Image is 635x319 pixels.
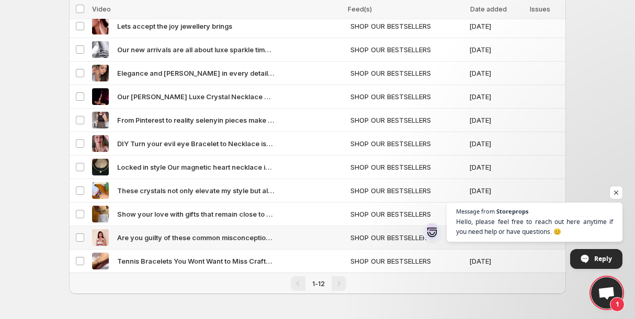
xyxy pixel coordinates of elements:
div: Open chat [591,277,622,309]
span: Show your love with gifts that remain close to their heart Visit us on wwwselenystudio [117,209,274,219]
img: Tennis Bracelets You Wont Want to Miss Crafted with durable stainless steel and finished in premi... [92,253,109,269]
span: SHOP OUR BESTSELLERS [350,138,463,149]
span: 1 [610,297,625,312]
img: Show your love with gifts that remain close to their heart Visit us on wwwselenystudio [92,206,109,222]
span: SHOP OUR BESTSELLERS [350,44,463,55]
span: Hello, please feel free to reach out here anytime if you need help or have questions. 😊 [456,217,613,237]
img: These crystals not only elevate my style but also keep me grounded focused and aligned with my go... [92,182,109,199]
img: From Pinterest to reality selenyin pieces make it effortless Use my coupon code THANKYOU10- ON FI... [92,112,109,128]
span: Reply [594,250,612,268]
td: [DATE] [466,156,525,179]
nav: Pagination [69,273,566,294]
span: Tennis Bracelets You Wont Want to Miss Crafted with durable stainless steel and finished in premi... [117,256,274,266]
span: Lets accept the joy jewellery brings [117,21,232,31]
img: DIY Turn your evil eye Bracelet to Necklace isnt it easy Follow selenyin for more such fun hacks ... [92,135,109,152]
td: [DATE] [466,85,525,109]
td: [DATE] [466,179,525,203]
span: 1-12 [312,280,325,288]
span: Our [PERSON_NAME] Luxe Crystal Necklace Set is crafted for timeless elegance radiant confident an... [117,91,274,102]
span: Are you guilty of these common misconceptions Visit wwwselenystudio [117,232,274,243]
span: SHOP OUR BESTSELLERS [350,21,463,31]
span: SHOP OUR BESTSELLERS [350,185,463,196]
td: [DATE] [466,15,525,38]
span: SHOP OUR BESTSELLERS [350,256,463,266]
span: SHOP OUR BESTSELLERS [350,162,463,172]
span: Locked in style Our magnetic heart necklace is made to stay because effortless style is always in... [117,162,274,172]
span: Issues [530,5,550,13]
span: Storeprops [496,208,528,214]
span: Video [92,5,111,13]
span: SHOP OUR BESTSELLERS [350,209,463,219]
span: Date added [470,5,507,13]
span: From Pinterest to reality selenyin pieces make it effortless Use my coupon code THANKYOU10- ON FI... [117,115,274,125]
img: Are you guilty of these common misconceptions Visit wwwselenystudio [92,229,109,246]
span: DIY Turn your evil eye Bracelet to Necklace isnt it easy Follow selenyin for more such fun hacks ... [117,138,274,149]
span: SHOP OUR BESTSELLERS [350,232,463,243]
span: Feed(s) [348,5,372,13]
td: [DATE] [466,132,525,156]
span: Our new arrivals are all about luxe sparkle timeless silhouettes and head-turning shine Featuring... [117,44,274,55]
img: Our new arrivals are all about luxe sparkle timeless silhouettes and head-turning shine Featuring... [92,41,109,58]
td: [DATE] [466,38,525,62]
img: Our Clara Luxe Crystal Necklace Set is crafted for timeless elegance radiant confident and effort... [92,88,109,105]
span: SHOP OUR BESTSELLERS [350,91,463,102]
span: These crystals not only elevate my style but also keep me grounded focused and aligned with my go... [117,185,274,196]
span: Message from [456,208,495,214]
img: Lets accept the joy jewellery brings [92,18,109,34]
td: [DATE] [466,62,525,85]
td: [DATE] [466,109,525,132]
span: SHOP OUR BESTSELLERS [350,115,463,125]
img: Elegance and Grace in every detail checkout selenyin Use coupon code THANKYOU10 for discount sele... [92,65,109,81]
img: Locked in style Our magnetic heart necklace is made to stay because effortless style is always in... [92,159,109,175]
span: Elegance and [PERSON_NAME] in every detail checkout selenyin Use coupon code THANKYOU10 for disco... [117,68,274,78]
span: SHOP OUR BESTSELLERS [350,68,463,78]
